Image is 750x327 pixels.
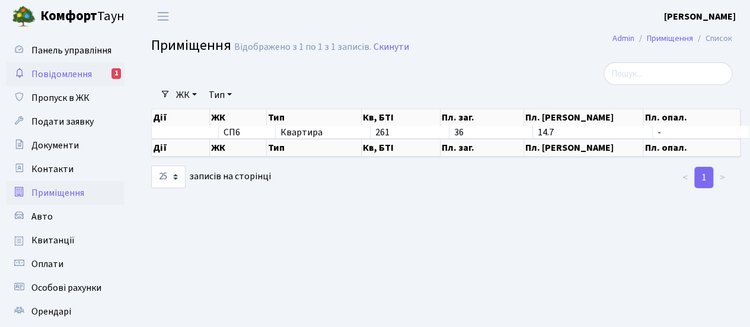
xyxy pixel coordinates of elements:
span: 36 [454,126,464,139]
img: logo.png [12,5,36,28]
a: Особові рахунки [6,276,125,300]
th: Пл. опал. [643,139,741,157]
button: Переключити навігацію [148,7,178,26]
a: Авто [6,205,125,228]
span: Авто [31,210,53,223]
a: ЖК [171,85,202,105]
span: Повідомлення [31,68,92,81]
span: Особові рахунки [31,281,101,294]
th: Пл. [PERSON_NAME] [524,139,644,157]
span: 14.7 [538,126,554,139]
span: Квитанції [31,234,75,247]
a: Пропуск в ЖК [6,86,125,110]
a: Контакти [6,157,125,181]
a: Квитанції [6,228,125,252]
a: Документи [6,134,125,157]
th: ЖК [210,139,267,157]
a: Оплати [6,252,125,276]
th: Пл. заг. [441,139,524,157]
a: Повідомлення1 [6,62,125,86]
span: Таун [40,7,125,27]
span: Подати заявку [31,115,94,128]
span: Контакти [31,163,74,176]
li: Список [693,32,732,45]
div: Відображено з 1 по 1 з 1 записів. [234,42,371,53]
th: Пл. [PERSON_NAME] [524,109,644,126]
span: Документи [31,139,79,152]
a: Admin [612,32,634,45]
span: Оплати [31,258,63,271]
th: Дії [152,109,210,126]
span: - [658,126,661,139]
a: Приміщення [647,32,693,45]
span: Приміщення [31,186,84,199]
th: Пл. опал. [643,109,741,126]
div: 1 [111,68,121,79]
b: [PERSON_NAME] [664,10,736,23]
a: Панель управління [6,39,125,62]
input: Пошук... [604,62,732,85]
th: Пл. заг. [441,109,524,126]
a: [PERSON_NAME] [664,9,736,24]
th: Кв, БТІ [362,109,441,126]
span: Панель управління [31,44,111,57]
a: Орендарі [6,300,125,323]
a: Подати заявку [6,110,125,134]
span: Пропуск в ЖК [31,91,90,104]
span: Квартира [280,128,365,137]
nav: breadcrumb [595,26,750,51]
select: записів на сторінці [151,166,186,188]
label: записів на сторінці [151,166,271,188]
a: Тип [204,85,237,105]
a: 1 [694,167,713,188]
span: Орендарі [31,305,71,318]
th: Дії [152,139,210,157]
span: 261 [375,126,390,139]
span: СП6 [224,128,270,137]
th: Тип [267,109,362,126]
a: Приміщення [6,181,125,205]
th: Кв, БТІ [362,139,441,157]
th: ЖК [210,109,267,126]
a: Скинути [374,42,409,53]
b: Комфорт [40,7,97,26]
span: Приміщення [151,35,231,56]
th: Тип [267,139,362,157]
